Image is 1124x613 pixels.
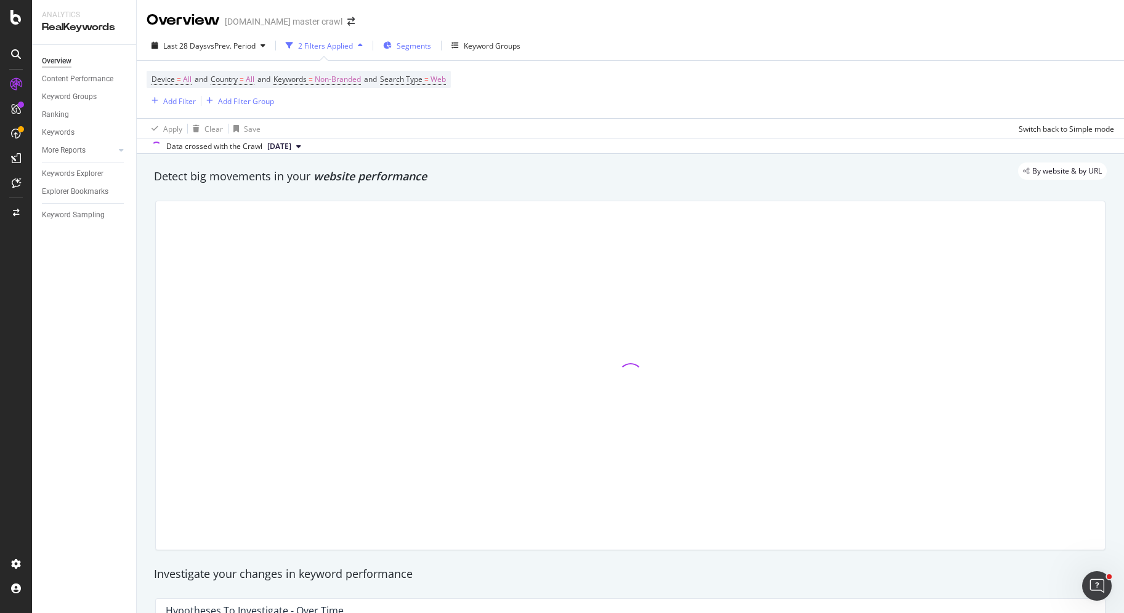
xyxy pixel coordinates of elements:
[431,71,446,88] span: Web
[42,209,105,222] div: Keyword Sampling
[147,94,196,108] button: Add Filter
[42,10,126,20] div: Analytics
[281,36,368,55] button: 2 Filters Applied
[163,124,182,134] div: Apply
[195,74,208,84] span: and
[204,124,223,134] div: Clear
[207,41,256,51] span: vs Prev. Period
[424,74,429,84] span: =
[42,209,127,222] a: Keyword Sampling
[183,71,192,88] span: All
[380,74,423,84] span: Search Type
[163,96,196,106] div: Add Filter
[152,74,175,84] span: Device
[154,566,1107,582] div: Investigate your changes in keyword performance
[42,167,127,180] a: Keywords Explorer
[1019,124,1114,134] div: Switch back to Simple mode
[228,119,261,138] button: Save
[244,124,261,134] div: Save
[1014,119,1114,138] button: Switch back to Simple mode
[147,10,220,31] div: Overview
[42,108,69,121] div: Ranking
[201,94,274,108] button: Add Filter Group
[347,17,355,26] div: arrow-right-arrow-left
[42,185,108,198] div: Explorer Bookmarks
[378,36,436,55] button: Segments
[257,74,270,84] span: and
[42,73,113,86] div: Content Performance
[246,71,254,88] span: All
[1018,162,1107,180] div: legacy label
[42,167,103,180] div: Keywords Explorer
[147,119,182,138] button: Apply
[364,74,377,84] span: and
[42,73,127,86] a: Content Performance
[42,126,127,139] a: Keywords
[42,185,127,198] a: Explorer Bookmarks
[218,96,274,106] div: Add Filter Group
[211,74,238,84] span: Country
[42,144,115,157] a: More Reports
[163,41,207,51] span: Last 28 Days
[262,139,306,154] button: [DATE]
[42,20,126,34] div: RealKeywords
[225,15,342,28] div: [DOMAIN_NAME] master crawl
[166,141,262,152] div: Data crossed with the Crawl
[273,74,307,84] span: Keywords
[397,41,431,51] span: Segments
[464,41,520,51] div: Keyword Groups
[42,126,75,139] div: Keywords
[298,41,353,51] div: 2 Filters Applied
[42,90,127,103] a: Keyword Groups
[267,141,291,152] span: 2025 Sep. 8th
[177,74,181,84] span: =
[1032,167,1102,175] span: By website & by URL
[147,36,270,55] button: Last 28 DaysvsPrev. Period
[1082,571,1112,601] iframe: Intercom live chat
[42,55,71,68] div: Overview
[42,55,127,68] a: Overview
[240,74,244,84] span: =
[309,74,313,84] span: =
[447,36,525,55] button: Keyword Groups
[42,90,97,103] div: Keyword Groups
[42,144,86,157] div: More Reports
[315,71,361,88] span: Non-Branded
[42,108,127,121] a: Ranking
[188,119,223,138] button: Clear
